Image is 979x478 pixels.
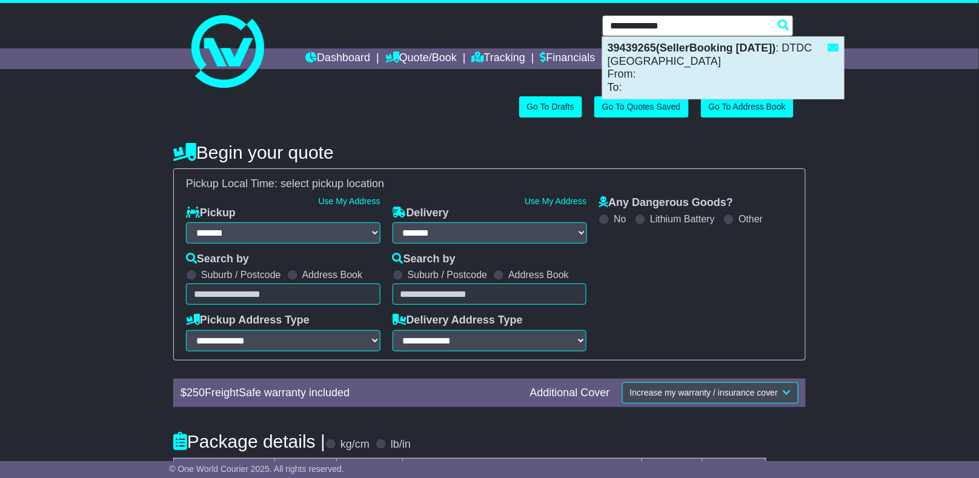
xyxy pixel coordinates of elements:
div: $ FreightSafe warranty included [174,387,524,400]
span: Increase my warranty / insurance cover [630,388,778,397]
a: Go To Address Book [701,96,794,118]
label: lb/in [391,438,411,451]
span: © One World Courier 2025. All rights reserved. [169,464,344,474]
div: : DTDC [GEOGRAPHIC_DATA] From: To: [603,37,844,99]
div: Pickup Local Time: [180,178,799,191]
label: Search by [186,253,249,266]
label: Delivery [393,207,449,220]
span: select pickup location [280,178,384,190]
a: Go To Quotes Saved [594,96,689,118]
h4: Package details | [173,431,325,451]
a: Go To Drafts [519,96,582,118]
label: Other [738,213,763,225]
label: Delivery Address Type [393,314,523,327]
label: Pickup Address Type [186,314,310,327]
a: Use My Address [525,196,586,206]
label: Address Book [508,269,569,280]
a: Dashboard [305,48,370,69]
label: Address Book [302,269,363,280]
label: No [614,213,626,225]
label: Lithium Battery [650,213,715,225]
h4: Begin your quote [173,142,806,162]
label: Pickup [186,207,236,220]
label: kg/cm [340,438,370,451]
a: Use My Address [319,196,380,206]
div: Additional Cover [524,387,616,400]
label: Any Dangerous Goods? [599,196,733,210]
a: Tracking [472,48,525,69]
a: Quote/Book [385,48,457,69]
label: Suburb / Postcode [408,269,488,280]
span: 250 [187,387,205,399]
label: Suburb / Postcode [201,269,281,280]
label: Search by [393,253,456,266]
button: Increase my warranty / insurance cover [622,382,798,403]
strong: 39439265(SellerBooking [DATE]) [608,42,776,54]
a: Financials [540,48,596,69]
